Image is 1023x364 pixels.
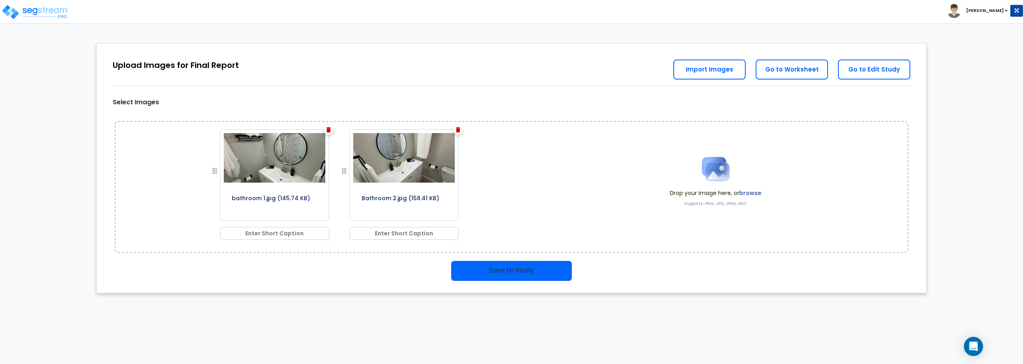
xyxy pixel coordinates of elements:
[451,261,572,281] button: Save to Study
[696,149,736,189] img: Upload Icon
[350,191,451,203] p: Bathroom 2.jpg (158.41 KB)
[221,130,328,186] img: 2Q==
[113,98,159,107] label: Select Images
[456,127,460,133] img: Vector.png
[221,191,321,203] p: bathroom 1.jpg (145.74 KB)
[673,60,746,80] a: Import Images
[1,4,69,20] img: logo_pro_r.png
[326,127,331,133] img: Vector.png
[339,166,349,176] img: drag handle
[670,189,761,197] span: Drop your image here, or
[947,4,961,18] img: avatar.png
[964,337,983,356] div: Open Intercom Messenger
[966,8,1004,14] b: [PERSON_NAME]
[210,166,219,176] img: drag handle
[113,60,239,71] div: Upload Images for Final Report
[739,189,761,197] label: browse
[350,130,458,186] img: Z
[350,227,459,240] input: Enter Short Caption
[838,60,910,80] a: Go to Edit Study
[684,201,747,207] label: Supports: PNG, JPG, JPEG, HEIC
[756,60,828,80] a: Go to Worksheet
[220,227,330,240] input: Enter Short Caption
